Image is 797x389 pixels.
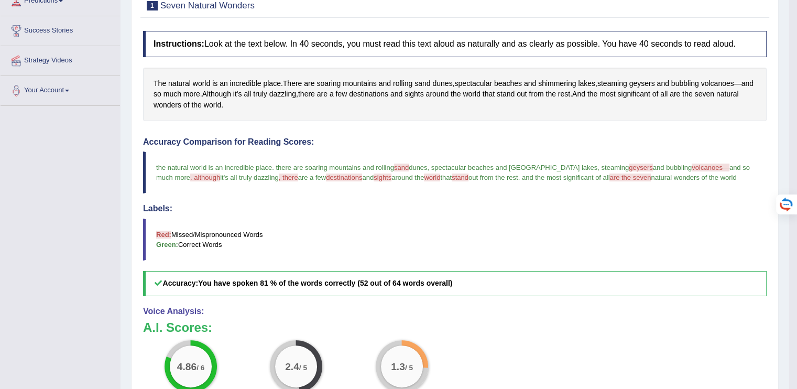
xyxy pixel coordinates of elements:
[405,363,413,371] small: / 5
[1,76,120,102] a: Your Account
[671,78,699,89] span: Click to see word definition
[682,89,692,100] span: Click to see word definition
[160,1,255,10] small: Seven Natural Wonders
[651,174,736,181] span: natural wonders of the world
[156,164,272,171] span: the natural world is an incredible place
[156,231,171,239] b: Red:
[483,89,495,100] span: Click to see word definition
[147,1,158,10] span: 1
[143,31,767,57] h4: Look at the text below. In 40 seconds, you must read this text aloud as naturally and as clearly ...
[1,16,120,42] a: Success Stories
[298,89,315,100] span: Click to see word definition
[538,78,576,89] span: Click to see word definition
[143,271,767,296] h5: Accuracy:
[405,89,424,100] span: Click to see word definition
[304,78,314,89] span: Click to see word definition
[587,89,597,100] span: Click to see word definition
[263,78,280,89] span: Click to see word definition
[244,89,251,100] span: Click to see word definition
[317,89,327,100] span: Click to see word definition
[220,174,279,181] span: it's all truly dazzling
[326,174,362,181] span: destinations
[154,100,181,111] span: Click to see word definition
[193,78,210,89] span: Click to see word definition
[154,89,161,100] span: Click to see word definition
[601,164,629,171] span: steaming
[163,89,181,100] span: Click to see word definition
[299,363,307,371] small: / 5
[143,219,767,261] blockquote: Missed/Mispronounced Words Correct Words
[524,78,536,89] span: Click to see word definition
[432,78,452,89] span: Click to see word definition
[741,78,754,89] span: Click to see word definition
[440,174,452,181] span: that
[220,78,228,89] span: Click to see word definition
[183,100,190,111] span: Click to see word definition
[379,78,391,89] span: Click to see word definition
[362,174,374,181] span: and
[143,137,767,147] h4: Accuracy Comparison for Reading Scores:
[1,46,120,72] a: Strategy Videos
[156,241,178,248] b: Green:
[298,174,326,181] span: are a few
[390,89,402,100] span: Click to see word definition
[253,89,267,100] span: Click to see word definition
[653,164,692,171] span: and bubbling
[454,78,492,89] span: Click to see word definition
[652,89,659,100] span: Click to see word definition
[424,174,440,181] span: world
[202,89,231,100] span: Click to see word definition
[452,174,468,181] span: stand
[316,78,341,89] span: Click to see word definition
[517,89,527,100] span: Click to see word definition
[522,174,610,181] span: and the most significant of all
[393,78,412,89] span: Click to see word definition
[572,89,585,100] span: Click to see word definition
[212,78,217,89] span: Click to see word definition
[198,279,452,287] b: You have spoken 81 % of the words correctly (52 out of 64 words overall)
[427,164,429,171] span: ,
[660,89,668,100] span: Click to see word definition
[286,360,300,372] big: 2.4
[374,174,391,181] span: sights
[409,164,427,171] span: dunes
[168,78,191,89] span: Click to see word definition
[578,78,595,89] span: Click to see word definition
[518,174,520,181] span: .
[545,89,555,100] span: Click to see word definition
[143,320,212,334] b: A.I. Scores:
[191,100,201,111] span: Click to see word definition
[599,89,615,100] span: Click to see word definition
[336,89,347,100] span: Click to see word definition
[497,89,515,100] span: Click to see word definition
[597,78,627,89] span: Click to see word definition
[692,164,729,171] span: volcanoes—
[414,78,430,89] span: Click to see word definition
[629,164,653,171] span: geysers
[468,174,518,181] span: out from the rest
[233,89,242,100] span: Click to see word definition
[494,78,522,89] span: Click to see word definition
[276,164,394,171] span: there are soaring mountains and rolling
[426,89,449,100] span: Click to see word definition
[230,78,261,89] span: Click to see word definition
[279,174,298,181] span: , there
[463,89,480,100] span: Click to see word definition
[629,78,655,89] span: Click to see word definition
[657,78,669,89] span: Click to see word definition
[617,89,650,100] span: Click to see word definition
[143,204,767,213] h4: Labels:
[451,89,461,100] span: Click to see word definition
[394,164,409,171] span: sand
[183,89,200,100] span: Click to see word definition
[529,89,543,100] span: Click to see word definition
[177,360,196,372] big: 4.86
[196,363,204,371] small: / 6
[330,89,334,100] span: Click to see word definition
[154,39,204,48] b: Instructions:
[204,100,221,111] span: Click to see word definition
[391,174,424,181] span: around the
[431,164,597,171] span: spectacular beaches and [GEOGRAPHIC_DATA] lakes
[349,89,388,100] span: Click to see word definition
[609,174,651,181] span: are the seven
